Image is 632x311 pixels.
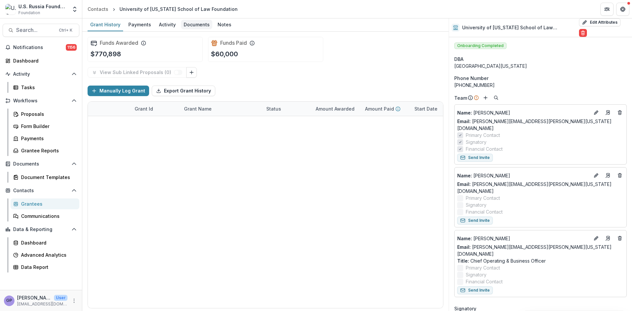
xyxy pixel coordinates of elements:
[312,105,358,112] div: Amount Awarded
[11,82,79,93] a: Tasks
[21,264,74,271] div: Data Report
[592,109,600,117] button: Edit
[3,69,79,79] button: Open Activity
[454,75,488,82] span: Phone Number
[457,236,472,241] span: Name :
[454,42,507,49] span: Onboarding Completed
[156,20,178,29] div: Activity
[17,301,67,307] p: [EMAIL_ADDRESS][DOMAIN_NAME]
[11,145,79,156] a: Grantee Reports
[3,42,79,53] button: Notifications1156
[457,109,590,116] a: Name: [PERSON_NAME]
[13,98,69,104] span: Workflows
[457,257,624,264] p: Chief Operating & Business Officer
[88,86,149,96] button: Manually Log Grant
[88,18,123,31] a: Grant History
[13,71,69,77] span: Activity
[13,161,69,167] span: Documents
[58,27,74,34] div: Ctrl + K
[100,40,138,46] h2: Funds Awarded
[262,105,285,112] div: Status
[11,211,79,221] a: Communications
[466,132,500,139] span: Primary Contact
[70,297,78,305] button: More
[181,20,212,29] div: Documents
[457,181,624,194] a: Email: [PERSON_NAME][EMAIL_ADDRESS][PERSON_NAME][US_STATE][DOMAIN_NAME]
[21,174,74,181] div: Document Templates
[410,105,441,112] div: Start Date
[66,44,77,51] span: 1156
[466,278,503,285] span: Financial Contact
[603,170,613,181] a: Go to contact
[215,18,234,31] a: Notes
[3,224,79,235] button: Open Data & Reporting
[457,258,469,264] span: Title :
[457,154,493,162] button: Send Invite
[457,172,590,179] a: Name: [PERSON_NAME]
[457,173,472,178] span: Name :
[466,271,487,278] span: Signatory
[18,10,40,16] span: Foundation
[88,67,187,78] button: View Sub Linked Proposals (0)
[180,105,216,112] div: Grant Name
[85,4,111,14] a: Contacts
[616,171,624,179] button: Deletes
[13,227,69,232] span: Data & Reporting
[186,67,197,78] button: Link Grants
[88,6,108,13] div: Contacts
[91,49,121,59] p: $770,898
[126,20,154,29] div: Payments
[457,244,624,257] a: Email: [PERSON_NAME][EMAIL_ADDRESS][PERSON_NAME][US_STATE][DOMAIN_NAME]
[457,110,472,116] span: Name :
[457,286,493,294] button: Send Invite
[616,3,629,16] button: Get Help
[13,57,74,64] div: Dashboard
[361,102,410,116] div: Amount Paid
[616,109,624,117] button: Deletes
[462,25,576,31] h2: University of [US_STATE] School of Law Foundation
[18,3,67,10] div: U.S. Russia Foundation
[410,102,460,116] div: Start Date
[454,56,463,63] span: DBA
[11,198,79,209] a: Grantees
[365,105,394,112] p: Amount Paid
[152,86,215,96] button: Export Grant History
[457,244,471,250] span: Email:
[603,233,613,244] a: Go to contact
[466,145,503,152] span: Financial Contact
[454,63,627,69] div: [GEOGRAPHIC_DATA][US_STATE]
[70,3,79,16] button: Open entity switcher
[466,139,487,145] span: Signatory
[126,18,154,31] a: Payments
[579,29,587,37] button: Delete
[21,251,74,258] div: Advanced Analytics
[11,172,79,183] a: Document Templates
[131,102,180,116] div: Grant Id
[457,181,471,187] span: Email:
[482,94,489,102] button: Add
[457,172,590,179] p: [PERSON_NAME]
[466,264,500,271] span: Primary Contact
[312,102,361,116] div: Amount Awarded
[262,102,312,116] div: Status
[3,159,79,169] button: Open Documents
[21,135,74,142] div: Payments
[220,40,247,46] h2: Funds Paid
[17,294,51,301] p: [PERSON_NAME]
[466,208,503,215] span: Financial Contact
[492,94,500,102] button: Search
[457,109,590,116] p: [PERSON_NAME]
[11,237,79,248] a: Dashboard
[457,118,471,124] span: Email:
[215,20,234,29] div: Notes
[454,94,467,101] p: Team
[579,18,620,26] button: Edit Attributes
[466,194,500,201] span: Primary Contact
[11,121,79,132] a: Form Builder
[11,109,79,119] a: Proposals
[88,20,123,29] div: Grant History
[616,234,624,242] button: Deletes
[21,200,74,207] div: Grantees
